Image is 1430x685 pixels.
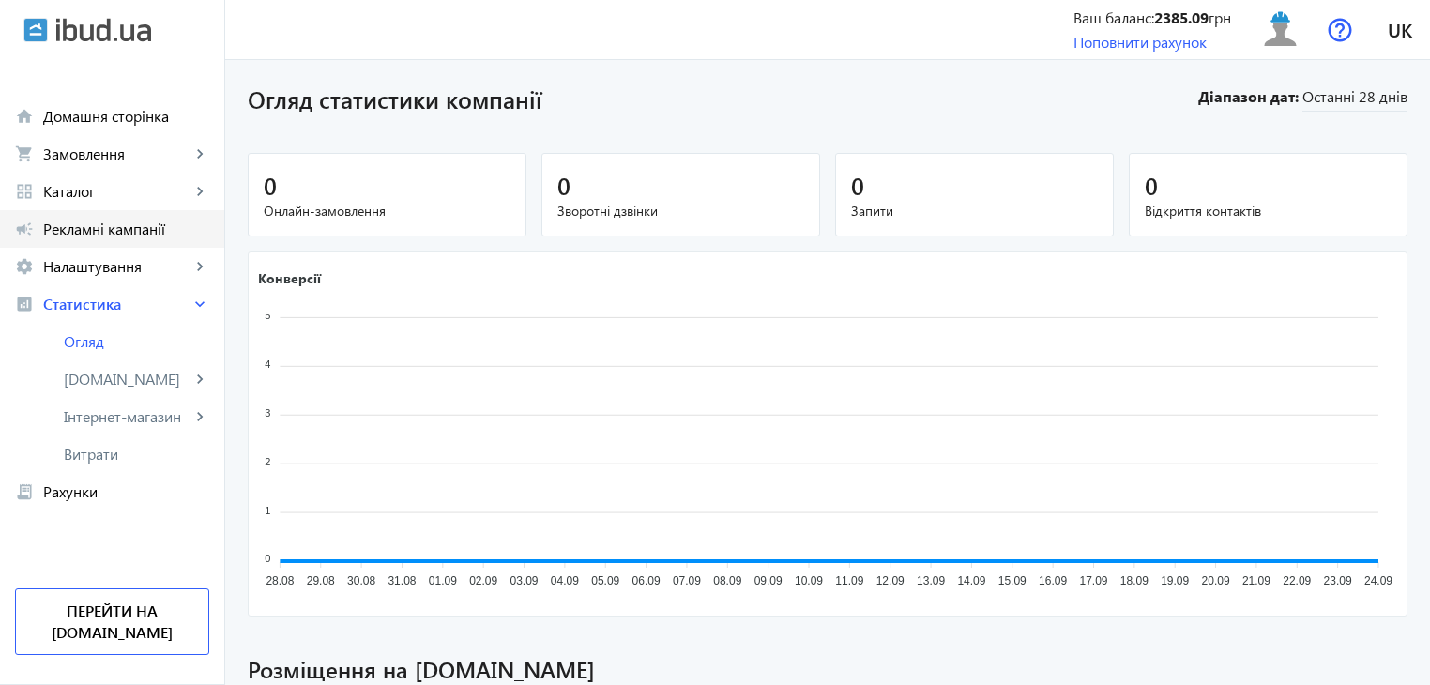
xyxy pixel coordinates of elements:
span: Зворотні дзвінки [557,202,804,221]
tspan: 4 [265,358,270,369]
a: Поповнити рахунок [1073,32,1207,52]
mat-icon: analytics [15,295,34,313]
tspan: 0 [265,553,270,564]
span: Рахунки [43,482,209,501]
div: Ваш баланс: грн [1073,8,1231,28]
mat-icon: keyboard_arrow_right [190,257,209,276]
tspan: 29.08 [307,574,335,587]
mat-icon: keyboard_arrow_right [190,182,209,201]
span: Каталог [43,182,190,201]
tspan: 5 [265,310,270,321]
tspan: 19.09 [1161,574,1189,587]
tspan: 03.09 [510,574,539,587]
tspan: 24.09 [1364,574,1392,587]
tspan: 10.09 [795,574,823,587]
tspan: 17.09 [1079,574,1107,587]
span: Налаштування [43,257,190,276]
tspan: 06.09 [632,574,661,587]
span: 0 [1145,170,1158,201]
tspan: 28.08 [266,574,294,587]
tspan: 01.09 [429,574,457,587]
tspan: 18.09 [1120,574,1149,587]
tspan: 08.09 [713,574,741,587]
span: 0 [851,170,864,201]
tspan: 1 [265,504,270,515]
text: Конверсії [258,268,322,286]
tspan: 02.09 [469,574,497,587]
mat-icon: campaign [15,220,34,238]
b: Діапазон дат: [1195,86,1299,107]
span: uk [1388,18,1412,41]
tspan: 20.09 [1202,574,1230,587]
span: Домашня сторінка [43,107,209,126]
span: 0 [264,170,277,201]
mat-icon: receipt_long [15,482,34,501]
span: Останні 28 днів [1302,86,1407,112]
mat-icon: keyboard_arrow_right [190,370,209,388]
tspan: 23.09 [1324,574,1352,587]
tspan: 07.09 [673,574,701,587]
tspan: 14.09 [957,574,985,587]
tspan: 12.09 [876,574,905,587]
tspan: 13.09 [917,574,945,587]
img: ibud_text.svg [56,18,151,42]
b: 2385.09 [1154,8,1209,27]
mat-icon: keyboard_arrow_right [190,295,209,313]
span: 0 [557,170,570,201]
tspan: 3 [265,406,270,418]
span: Огляд [64,332,209,351]
span: Рекламні кампанії [43,220,209,238]
img: ibud.svg [23,18,48,42]
tspan: 30.08 [347,574,375,587]
a: Перейти на [DOMAIN_NAME] [15,588,209,655]
tspan: 04.09 [551,574,579,587]
tspan: 05.09 [591,574,619,587]
tspan: 16.09 [1039,574,1067,587]
mat-icon: keyboard_arrow_right [190,145,209,163]
span: Запити [851,202,1098,221]
tspan: 15.09 [998,574,1027,587]
tspan: 09.09 [754,574,783,587]
mat-icon: keyboard_arrow_right [190,407,209,426]
tspan: 11.09 [835,574,863,587]
tspan: 2 [265,455,270,466]
span: Онлайн-замовлення [264,202,510,221]
span: Витрати [64,445,209,464]
h1: Огляд статистики компанії [248,83,1195,115]
span: Замовлення [43,145,190,163]
tspan: 22.09 [1283,574,1311,587]
span: Інтернет-магазин [64,407,190,426]
span: [DOMAIN_NAME] [64,370,190,388]
img: user.svg [1259,8,1301,51]
tspan: 31.08 [388,574,416,587]
mat-icon: grid_view [15,182,34,201]
mat-icon: settings [15,257,34,276]
tspan: 21.09 [1242,574,1270,587]
img: help.svg [1328,18,1352,42]
mat-icon: home [15,107,34,126]
mat-icon: shopping_cart [15,145,34,163]
span: Відкриття контактів [1145,202,1392,221]
span: Статистика [43,295,190,313]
